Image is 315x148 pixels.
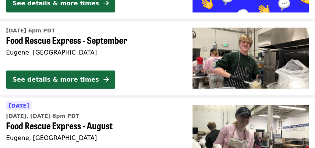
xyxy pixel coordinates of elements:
div: See details & more times [13,75,99,84]
div: Eugene, [GEOGRAPHIC_DATA] [6,134,180,142]
img: Food Rescue Express - September organized by FOOD For Lane County [192,28,309,89]
button: See details & more times [6,71,115,89]
time: [DATE], [DATE] 6pm PDT [6,112,79,120]
span: Food Rescue Express - August [6,120,180,131]
span: [DATE] [9,103,29,109]
div: Eugene, [GEOGRAPHIC_DATA] [6,49,180,56]
i: arrow-right icon [103,76,109,83]
span: Food Rescue Express - September [6,35,180,46]
time: [DATE] 6pm PDT [6,27,55,35]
